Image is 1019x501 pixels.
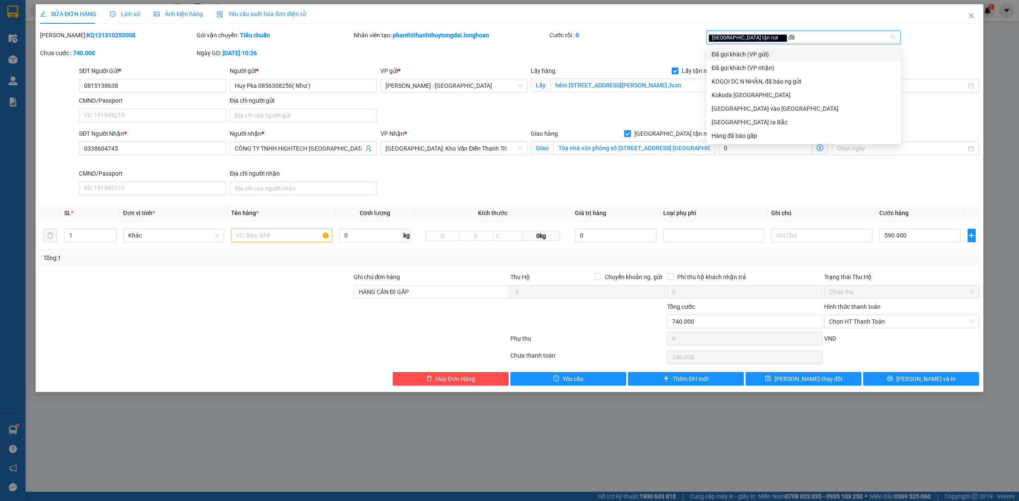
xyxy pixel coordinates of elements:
span: delete [426,375,432,382]
div: CMND/Passport [79,169,226,178]
span: [GEOGRAPHIC_DATA] tận nơi [709,34,787,42]
div: Người gửi [230,66,377,76]
button: plusThêm ĐH mới [628,372,744,386]
label: Ghi chú đơn hàng [354,274,400,280]
span: Tổng cước [667,303,695,310]
span: Cước hàng [879,210,909,216]
span: Định lượng [360,210,390,216]
input: Ghi Chú [771,229,872,242]
div: Người nhận [230,129,377,138]
span: Chuyển khoản ng. gửi [601,272,665,282]
b: Tiêu chuẩn [240,32,270,39]
span: VND [824,335,836,342]
div: Nhân viên tạo: [354,31,548,40]
div: [PERSON_NAME]: [40,31,195,40]
span: 0kg [523,231,560,241]
div: Hàng đã báo gấp [707,129,901,143]
input: C [493,231,523,241]
span: plus [968,232,975,239]
div: KOGỌI DC N NHẬN, đã báo ng gửi [712,77,896,86]
div: [GEOGRAPHIC_DATA] ra Bắc [712,118,896,127]
span: SL [64,210,71,216]
span: Giá trị hàng [575,210,606,216]
div: SĐT Người Nhận [79,129,226,138]
span: Hồ Chí Minh : Kho Quận 12 [386,79,523,92]
button: save[PERSON_NAME] thay đổi [746,372,861,386]
span: Đơn vị tính [123,210,155,216]
input: Ngày lấy [837,81,966,90]
div: Đà Nẵng ra Bắc [707,115,901,129]
label: Hình thức thanh toán [824,303,881,310]
span: Thêm ĐH mới [673,374,709,383]
span: kg [403,229,411,242]
div: Tổng: 1 [43,253,393,263]
b: 0 [576,32,579,39]
strong: PHIẾU DÁN LÊN HÀNG [60,4,172,15]
span: Chưa thu [829,285,974,298]
span: Lấy tận nơi [678,66,715,76]
div: Kokoda [GEOGRAPHIC_DATA] [712,90,896,100]
span: [PERSON_NAME] và In [896,374,956,383]
div: Địa chỉ người gửi [230,96,377,105]
span: VP Nhận [380,130,404,137]
div: Đã gọi khách (VP gửi) [707,48,901,61]
span: clock-circle [110,11,116,17]
input: Giao tận nơi [553,141,715,155]
span: Mã đơn: KQ121310250015 [3,51,129,63]
div: VP gửi [380,66,528,76]
span: dollar-circle [816,144,823,151]
div: Hàng đã báo gấp [712,131,896,140]
span: Yêu cầu [563,374,583,383]
span: picture [154,11,160,17]
span: Khác [128,229,219,242]
th: Loại phụ phí [660,205,768,221]
span: Lấy [531,78,550,92]
span: Thu Hộ [510,274,530,280]
div: Ngày GD: [197,48,352,58]
span: SỬA ĐƠN HÀNG [40,11,96,17]
span: edit [40,11,46,17]
div: Phụ thu [509,334,666,349]
button: plus [968,229,976,242]
span: Phí thu hộ khách nhận trả [674,272,749,282]
div: Chưa cước : [40,48,195,58]
span: Hà Nội: Kho Văn Điển Thanh Trì [386,142,523,155]
b: [DATE] 10:26 [222,50,257,56]
input: R [459,231,493,241]
span: save [765,375,771,382]
span: printer [887,375,893,382]
div: Chưa thanh toán [509,351,666,366]
button: delete [43,229,57,242]
span: Giao hàng [531,130,558,137]
div: Đà Nẵng vào Nam [707,102,901,115]
th: Ghi chú [768,205,875,221]
span: Ảnh kiện hàng [154,11,203,17]
span: Chọn HT Thanh Toán [829,315,974,328]
strong: CSKH: [23,29,45,36]
div: KOGỌI DC N NHẬN, đã báo ng gửi [707,75,901,88]
div: Trạng thái Thu Hộ [824,272,979,282]
span: [GEOGRAPHIC_DATA] tận nơi [631,129,715,138]
input: Địa chỉ của người gửi [230,109,377,122]
button: deleteHủy Đơn Hàng [393,372,509,386]
div: Đã gọi khách (VP nhận) [712,63,896,73]
div: CMND/Passport [79,96,226,105]
span: plus [663,375,669,382]
button: printer[PERSON_NAME] và In [863,372,979,386]
span: Ngày in phiếu: 20:39 ngày [57,17,175,26]
span: exclamation-circle [553,375,559,382]
span: Hủy Đơn Hàng [436,374,475,383]
span: Kích thước [478,210,507,216]
input: Ghi chú đơn hàng [354,285,509,299]
div: Gói vận chuyển: [197,31,352,40]
input: Lấy tận nơi [550,78,715,92]
span: [PHONE_NUMBER] [3,29,65,44]
button: exclamation-circleYêu cầu [510,372,626,386]
b: phanthithanhthuytongdai.longhoan [393,32,489,39]
span: [PERSON_NAME] thay đổi [774,374,842,383]
span: close [780,36,784,40]
input: Cước giao hàng [719,141,812,155]
div: Địa chỉ người nhận [230,169,377,178]
span: Yêu cầu xuất hóa đơn điện tử [217,11,306,17]
div: Đã gọi khách (VP gửi) [712,50,896,59]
